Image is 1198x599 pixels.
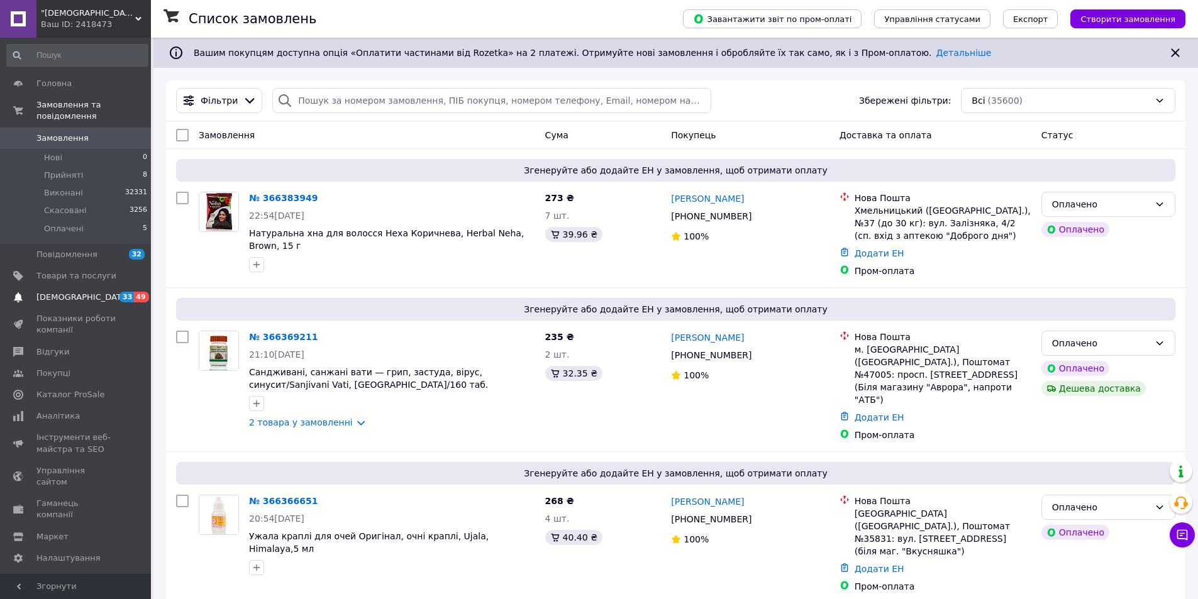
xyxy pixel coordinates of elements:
img: Фото товару [199,495,238,534]
div: м. [GEOGRAPHIC_DATA] ([GEOGRAPHIC_DATA].), Поштомат №47005: просп. [STREET_ADDRESS] (Біля магазин... [855,343,1031,406]
span: Оплачені [44,223,84,234]
span: [DEMOGRAPHIC_DATA] [36,292,130,303]
span: Замовлення та повідомлення [36,99,151,122]
span: Вашим покупцям доступна опція «Оплатити частинами від Rozetka» на 2 платежі. Отримуйте нові замов... [194,48,991,58]
a: [PERSON_NAME] [671,495,744,508]
span: Повідомлення [36,249,97,260]
span: 2 шт. [545,349,570,360]
span: 21:10[DATE] [249,349,304,360]
a: Додати ЕН [855,564,904,574]
div: Оплачено [1052,197,1150,211]
div: Оплачено [1041,361,1109,376]
a: № 366366651 [249,496,318,506]
a: № 366383949 [249,193,318,203]
button: Чат з покупцем [1170,522,1195,547]
a: Натуральна хна для волосся Неха Коричнева, Herbal Neha, Brown, 15 г [249,228,524,251]
div: Оплачено [1041,525,1109,540]
div: 39.96 ₴ [545,227,602,242]
div: Ваш ID: 2418473 [41,19,151,30]
button: Завантажити звіт по пром-оплаті [683,9,862,28]
span: Скасовані [44,205,87,216]
span: 22:54[DATE] [249,211,304,221]
span: Доставка та оплата [840,130,932,140]
span: Гаманець компанії [36,498,116,520]
a: Фото товару [199,192,239,232]
span: Згенеруйте або додайте ЕН у замовлення, щоб отримати оплату [181,467,1170,480]
span: 3256 [130,205,147,216]
span: [PHONE_NUMBER] [671,211,752,221]
span: 32 [129,249,145,260]
div: Оплачено [1052,500,1150,514]
span: Інструменти веб-майстра та SEO [36,432,116,454]
span: (35600) [988,96,1023,106]
a: Додати ЕН [855,248,904,258]
span: Товари та послуги [36,270,116,282]
span: Управління сайтом [36,465,116,488]
span: 0 [143,152,147,163]
div: Нова Пошта [855,331,1031,343]
span: Покупці [36,368,70,379]
span: Згенеруйте або додайте ЕН у замовлення, щоб отримати оплату [181,303,1170,316]
span: Налаштування [36,552,101,564]
span: Створити замовлення [1080,14,1175,24]
div: Дешева доставка [1041,381,1146,396]
span: Відгуки [36,346,69,358]
span: Покупець [671,130,716,140]
span: [PHONE_NUMBER] [671,514,752,524]
span: "Ayurveda" Інтернет магазин аюрведичних товарів з Індії [41,8,135,19]
span: Маркет [36,531,69,542]
span: 8 [143,170,147,181]
a: [PERSON_NAME] [671,192,744,205]
a: Фото товару [199,331,239,371]
img: Фото товару [199,192,238,231]
span: Замовлення [199,130,255,140]
a: [PERSON_NAME] [671,331,744,344]
span: Фільтри [201,94,238,107]
span: 268 ₴ [545,496,574,506]
span: Нові [44,152,62,163]
a: Додати ЕН [855,412,904,422]
span: 100% [684,370,709,380]
span: Прийняті [44,170,83,181]
span: Збережені фільтри: [859,94,951,107]
h1: Список замовлень [189,11,316,26]
span: 273 ₴ [545,193,574,203]
span: Статус [1041,130,1073,140]
span: 49 [134,292,148,302]
span: Згенеруйте або додайте ЕН у замовлення, щоб отримати оплату [181,164,1170,177]
span: 235 ₴ [545,332,574,342]
span: Cума [545,130,568,140]
span: 20:54[DATE] [249,514,304,524]
div: Оплачено [1041,222,1109,237]
div: Нова Пошта [855,192,1031,204]
div: Оплачено [1052,336,1150,350]
span: Виконані [44,187,83,199]
span: Показники роботи компанії [36,313,116,336]
span: Завантажити звіт по пром-оплаті [693,13,851,25]
button: Створити замовлення [1070,9,1185,28]
span: 33 [119,292,134,302]
div: Пром-оплата [855,429,1031,441]
div: Нова Пошта [855,495,1031,507]
span: 100% [684,534,709,544]
span: Аналітика [36,410,80,422]
div: Хмельницький ([GEOGRAPHIC_DATA].), №37 (до 30 кг): вул. Залізняка, 4/2 (сп. вхід з аптекою "Добро... [855,204,1031,242]
span: 32331 [125,187,147,199]
span: Всі [972,94,985,107]
a: Сандживані, санжані вати — грип, застуда, вірус, синусит/Sanjivani Vati, [GEOGRAPHIC_DATA]/160 таб. [249,367,488,390]
span: 4 шт. [545,514,570,524]
div: 32.35 ₴ [545,366,602,381]
a: Ужала краплі для очей Оригінал, очні краплі, Ujala, Himalaya,5 мл [249,531,489,554]
div: Пром-оплата [855,265,1031,277]
span: [PHONE_NUMBER] [671,350,752,360]
span: Експорт [1013,14,1048,24]
span: Каталог ProSale [36,389,104,400]
a: Створити замовлення [1058,13,1185,23]
input: Пошук [6,44,148,67]
img: Фото товару [199,331,238,370]
a: 2 товара у замовленні [249,417,353,427]
a: № 366369211 [249,332,318,342]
